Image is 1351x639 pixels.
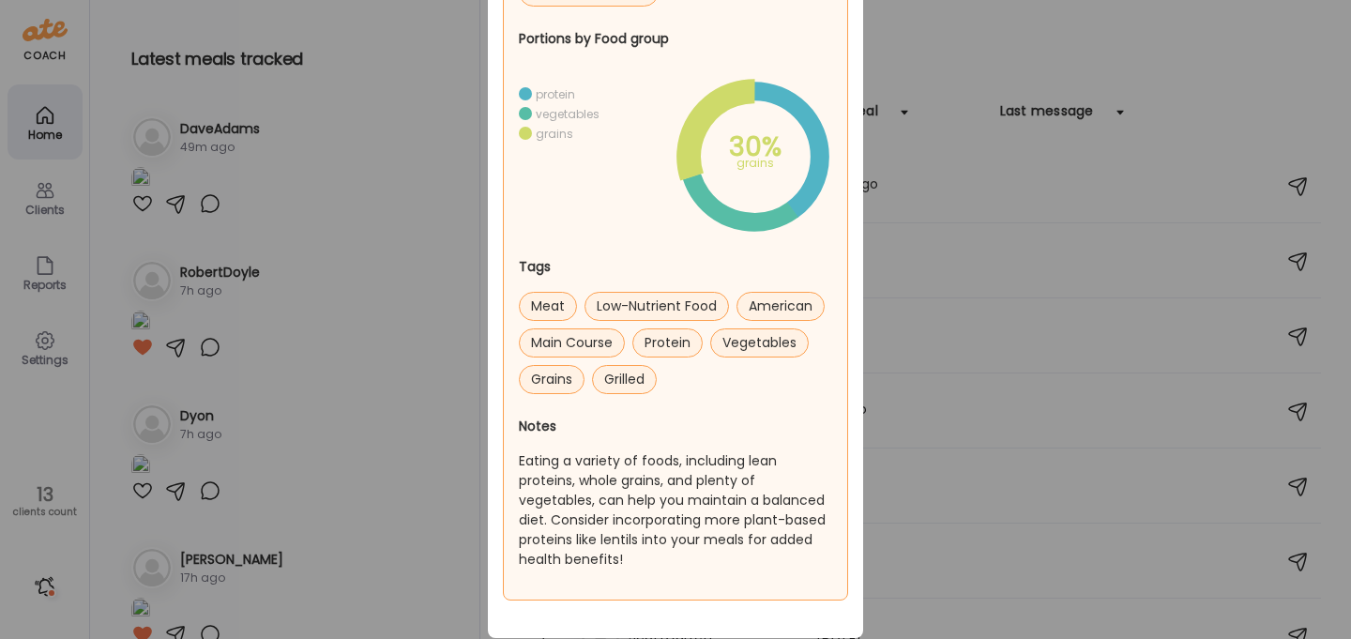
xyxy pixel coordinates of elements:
div: grains [536,126,573,142]
div: low-nutrient food [584,292,729,321]
div: main course [519,328,625,358]
div: Portions by Food group [519,29,832,49]
div: vegetables [710,328,809,358]
div: protein [536,86,575,102]
div: grains [708,153,802,173]
div: Tags [519,257,832,277]
div: meat [519,292,577,321]
div: 30% [708,137,802,157]
div: grains [519,365,584,394]
div: protein [632,328,703,358]
div: grilled [592,365,657,394]
div: Notes [519,417,832,436]
div: american [736,292,825,321]
div: vegetables [536,106,600,122]
div: Eating a variety of foods, including lean proteins, whole grains, and plenty of vegetables, can h... [519,451,832,570]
